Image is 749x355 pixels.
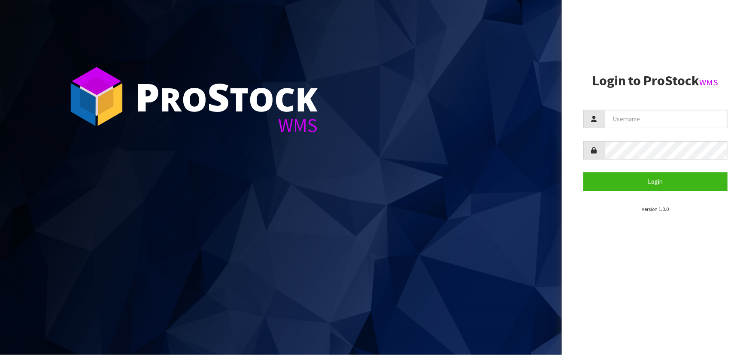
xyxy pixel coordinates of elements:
div: ro tock [135,77,318,116]
small: Version 1.0.0 [642,206,669,212]
button: Login [583,172,728,191]
input: Username [605,110,728,128]
div: WMS [135,116,318,135]
span: S [207,70,230,123]
span: P [135,70,160,123]
img: ProStock Cube [64,64,129,129]
h2: Login to ProStock [583,73,728,88]
small: WMS [700,77,719,88]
